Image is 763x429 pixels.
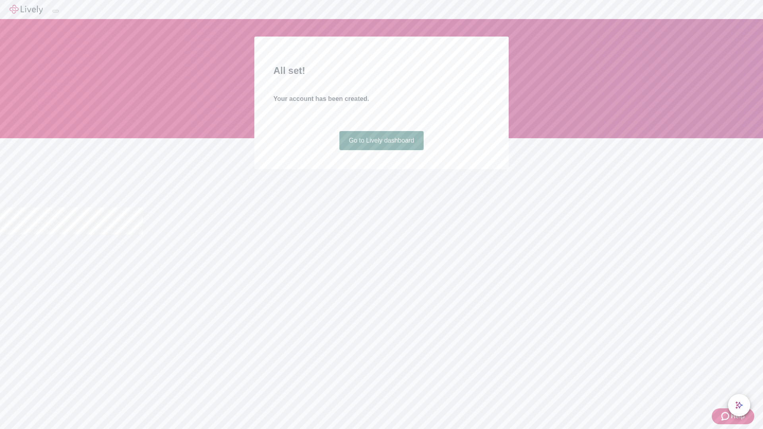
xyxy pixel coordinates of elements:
[728,394,750,416] button: chat
[273,94,490,104] h4: Your account has been created.
[339,131,424,150] a: Go to Lively dashboard
[10,5,43,14] img: Lively
[731,412,745,421] span: Help
[52,10,59,12] button: Log out
[273,64,490,78] h2: All set!
[735,401,743,409] svg: Lively AI Assistant
[721,412,731,421] svg: Zendesk support icon
[712,408,754,424] button: Zendesk support iconHelp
